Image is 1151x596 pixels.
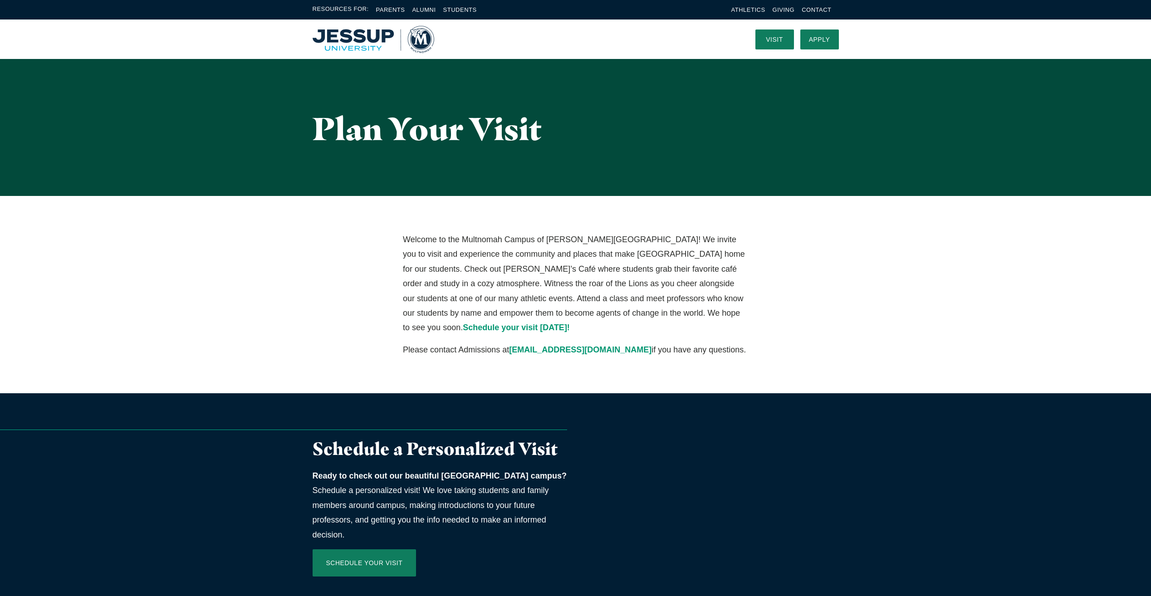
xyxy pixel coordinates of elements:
a: [EMAIL_ADDRESS][DOMAIN_NAME] [509,345,651,354]
img: Multnomah University Logo [313,26,434,53]
a: Alumni [412,6,436,13]
a: Home [313,26,434,53]
img: 2022_JUNIOR_SEARCH_banner [602,437,647,438]
a: Visit [755,29,794,49]
a: Giving [773,6,795,13]
a: Schedule Your Visit [313,549,416,576]
h3: Schedule a Personalized Visit [313,439,567,459]
a: Schedule your visit [DATE]! [463,323,570,332]
span: Resources For: [313,5,369,15]
h1: Plan Your Visit [313,111,839,146]
p: Please contact Admissions at if you have any questions. [403,342,748,357]
p: Schedule a personalized visit! We love taking students and family members around campus, making i... [313,469,567,542]
a: Contact [802,6,831,13]
a: Athletics [731,6,765,13]
a: Parents [376,6,405,13]
p: Welcome to the Multnomah Campus of [PERSON_NAME][GEOGRAPHIC_DATA]! We invite you to visit and exp... [403,232,748,335]
a: Students walking in Portland near Multnomah Campus [584,430,838,444]
a: Students [443,6,477,13]
a: Apply [800,29,839,49]
strong: Ready to check out our beautiful [GEOGRAPHIC_DATA] campus? [313,471,567,480]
